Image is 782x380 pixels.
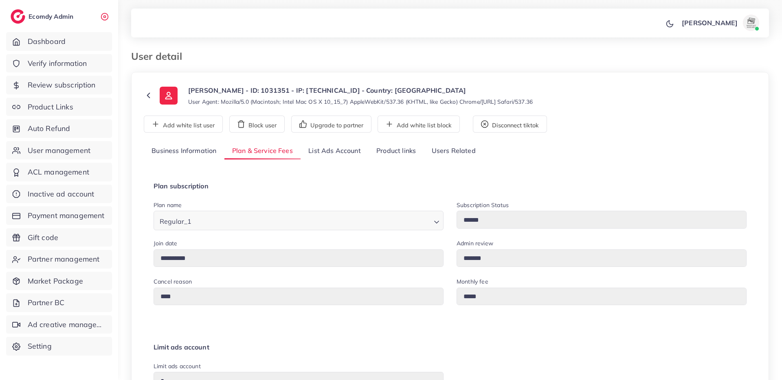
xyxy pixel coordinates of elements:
[154,211,444,230] div: Search for option
[28,123,70,134] span: Auto Refund
[154,239,177,247] label: Join date
[28,102,73,112] span: Product Links
[154,343,747,351] h4: Limit ads account
[6,293,112,312] a: Partner BC
[28,319,106,330] span: Ad creative management
[154,277,192,286] label: Cancel reason
[6,315,112,334] a: Ad creative management
[144,116,223,133] button: Add white list user
[6,141,112,160] a: User management
[28,58,87,69] span: Verify information
[28,145,90,156] span: User management
[158,216,193,227] span: Regular_1
[677,15,762,31] a: [PERSON_NAME]avatar
[28,167,89,177] span: ACL management
[457,239,493,247] label: Admin review
[6,54,112,73] a: Verify information
[194,214,431,227] input: Search for option
[457,277,488,286] label: Monthly fee
[188,98,533,106] small: User Agent: Mozilla/5.0 (Macintosh; Intel Mac OS X 10_15_7) AppleWebKit/537.36 (KHTML, like Gecko...
[224,142,301,160] a: Plan & Service Fees
[154,362,201,370] label: Limit ads account
[28,254,100,264] span: Partner management
[6,206,112,225] a: Payment management
[6,337,112,356] a: Setting
[160,87,178,105] img: ic-user-info.36bf1079.svg
[154,182,747,190] h4: Plan subscription
[6,163,112,181] a: ACL management
[11,9,25,24] img: logo
[6,272,112,290] a: Market Package
[743,15,759,31] img: avatar
[291,116,371,133] button: Upgrade to partner
[457,201,509,209] label: Subscription Status
[6,119,112,138] a: Auto Refund
[6,32,112,51] a: Dashboard
[28,232,58,243] span: Gift code
[188,85,533,95] p: [PERSON_NAME] - ID: 1031351 - IP: [TECHNICAL_ID] - Country: [GEOGRAPHIC_DATA]
[6,250,112,269] a: Partner management
[6,185,112,203] a: Inactive ad account
[301,142,369,160] a: List Ads Account
[131,50,189,62] h3: User detail
[6,228,112,247] a: Gift code
[29,13,75,20] h2: Ecomdy Admin
[144,142,224,160] a: Business Information
[28,36,66,47] span: Dashboard
[369,142,424,160] a: Product links
[378,116,460,133] button: Add white list block
[28,276,83,286] span: Market Package
[28,341,52,352] span: Setting
[11,9,75,24] a: logoEcomdy Admin
[28,189,94,199] span: Inactive ad account
[473,116,547,133] button: Disconnect tiktok
[28,297,65,308] span: Partner BC
[28,210,105,221] span: Payment management
[6,98,112,116] a: Product Links
[229,116,285,133] button: Block user
[682,18,738,28] p: [PERSON_NAME]
[424,142,483,160] a: Users Related
[28,80,96,90] span: Review subscription
[154,201,182,209] label: Plan name
[6,76,112,94] a: Review subscription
